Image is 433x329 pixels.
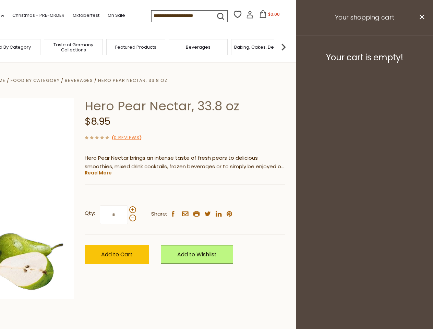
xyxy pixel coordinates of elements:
[114,134,140,142] a: 0 Reviews
[112,134,142,141] span: ( )
[85,169,112,176] a: Read More
[277,40,290,54] img: next arrow
[11,77,60,84] a: Food By Category
[73,12,99,19] a: Oktoberfest
[85,115,110,128] span: $8.95
[65,77,93,84] a: Beverages
[85,209,95,218] strong: Qty:
[268,11,280,17] span: $0.00
[85,245,149,264] button: Add to Cart
[304,52,424,63] h3: Your cart is empty!
[115,45,156,50] a: Featured Products
[186,45,211,50] a: Beverages
[46,42,101,52] a: Taste of Germany Collections
[85,154,285,171] p: Hero Pear Nectar brings an intense taste of fresh pears to delicious smoothies, mixed drink cockt...
[108,12,125,19] a: On Sale
[85,98,285,114] h1: Hero Pear Nectar, 33.8 oz
[12,12,64,19] a: Christmas - PRE-ORDER
[100,205,128,224] input: Qty:
[151,210,167,218] span: Share:
[255,10,284,21] button: $0.00
[101,251,133,258] span: Add to Cart
[234,45,287,50] a: Baking, Cakes, Desserts
[98,77,168,84] a: Hero Pear Nectar, 33.8 oz
[161,245,233,264] a: Add to Wishlist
